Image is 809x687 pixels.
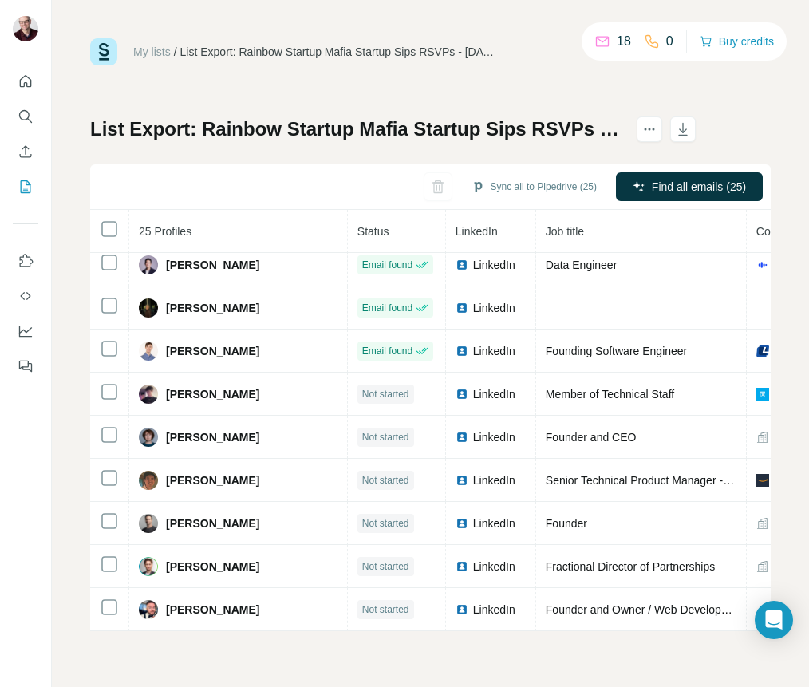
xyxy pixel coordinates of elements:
[456,225,498,238] span: LinkedIn
[456,259,468,271] img: LinkedIn logo
[13,282,38,310] button: Use Surfe API
[456,517,468,530] img: LinkedIn logo
[362,559,409,574] span: Not started
[473,472,515,488] span: LinkedIn
[756,388,769,401] img: company-logo
[456,560,468,573] img: LinkedIn logo
[362,344,412,358] span: Email found
[362,473,409,488] span: Not started
[460,175,608,199] button: Sync all to Pipedrive (25)
[180,44,499,60] div: List Export: Rainbow Startup Mafia Startup Sips RSVPs - [DATE] 02:24
[546,345,687,357] span: Founding Software Engineer
[362,430,409,444] span: Not started
[546,474,741,487] span: Senior Technical Product Manager - ES
[166,559,259,574] span: [PERSON_NAME]
[139,514,158,533] img: Avatar
[456,603,468,616] img: LinkedIn logo
[13,137,38,166] button: Enrich CSV
[13,352,38,381] button: Feedback
[139,385,158,404] img: Avatar
[756,259,769,271] img: company-logo
[174,44,177,60] li: /
[546,388,674,401] span: Member of Technical Staff
[362,301,412,315] span: Email found
[139,428,158,447] img: Avatar
[700,30,774,53] button: Buy credits
[166,429,259,445] span: [PERSON_NAME]
[456,388,468,401] img: LinkedIn logo
[473,386,515,402] span: LinkedIn
[13,247,38,275] button: Use Surfe on LinkedIn
[473,343,515,359] span: LinkedIn
[652,179,746,195] span: Find all emails (25)
[166,257,259,273] span: [PERSON_NAME]
[473,429,515,445] span: LinkedIn
[473,257,515,273] span: LinkedIn
[362,387,409,401] span: Not started
[637,116,662,142] button: actions
[756,345,769,357] img: company-logo
[473,515,515,531] span: LinkedIn
[616,172,763,201] button: Find all emails (25)
[546,517,587,530] span: Founder
[13,16,38,41] img: Avatar
[166,515,259,531] span: [PERSON_NAME]
[756,225,804,238] span: Company
[756,474,769,487] img: company-logo
[166,472,259,488] span: [PERSON_NAME]
[666,32,673,51] p: 0
[357,225,389,238] span: Status
[546,225,584,238] span: Job title
[617,32,631,51] p: 18
[139,298,158,318] img: Avatar
[139,557,158,576] img: Avatar
[133,45,171,58] a: My lists
[139,255,158,274] img: Avatar
[546,560,715,573] span: Fractional Director of Partnerships
[755,601,793,639] div: Open Intercom Messenger
[362,602,409,617] span: Not started
[166,300,259,316] span: [PERSON_NAME]
[456,431,468,444] img: LinkedIn logo
[456,474,468,487] img: LinkedIn logo
[546,259,618,271] span: Data Engineer
[139,225,191,238] span: 25 Profiles
[456,345,468,357] img: LinkedIn logo
[473,602,515,618] span: LinkedIn
[13,67,38,96] button: Quick start
[362,516,409,531] span: Not started
[13,317,38,345] button: Dashboard
[13,172,38,201] button: My lists
[166,343,259,359] span: [PERSON_NAME]
[546,431,637,444] span: Founder and CEO
[362,258,412,272] span: Email found
[139,342,158,361] img: Avatar
[166,386,259,402] span: [PERSON_NAME]
[473,559,515,574] span: LinkedIn
[13,102,38,131] button: Search
[139,471,158,490] img: Avatar
[473,300,515,316] span: LinkedIn
[90,38,117,65] img: Surfe Logo
[166,602,259,618] span: [PERSON_NAME]
[139,600,158,619] img: Avatar
[90,116,622,142] h1: List Export: Rainbow Startup Mafia Startup Sips RSVPs - [DATE] 02:24
[456,302,468,314] img: LinkedIn logo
